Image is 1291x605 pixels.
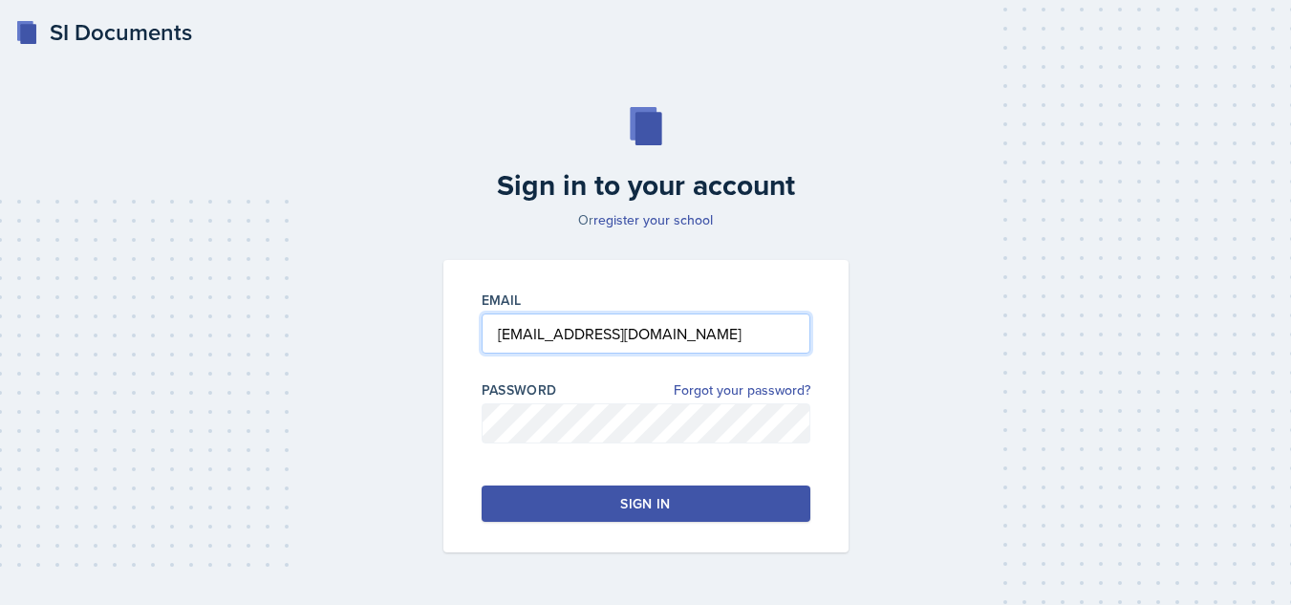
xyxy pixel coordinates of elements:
[482,313,810,354] input: Email
[482,380,557,400] label: Password
[620,494,670,513] div: Sign in
[593,210,713,229] a: register your school
[432,210,860,229] p: Or
[482,486,810,522] button: Sign in
[432,168,860,203] h2: Sign in to your account
[674,380,810,400] a: Forgot your password?
[482,291,522,310] label: Email
[15,15,192,50] a: SI Documents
